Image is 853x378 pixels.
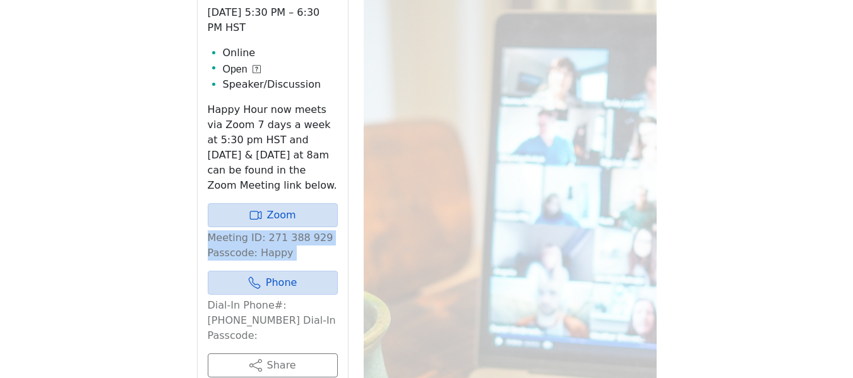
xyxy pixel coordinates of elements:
[223,45,338,61] li: Online
[208,102,338,193] p: Happy Hour now meets via Zoom 7 days a week at 5:30 pm HST and [DATE] & [DATE] at 8am can be foun...
[223,62,261,77] button: Open
[208,271,338,295] a: Phone
[223,62,248,77] span: Open
[223,77,338,92] li: Speaker/Discussion
[208,230,338,261] p: Meeting ID: 271 388 929 Passcode: Happy
[208,5,338,35] p: [DATE] 5:30 PM – 6:30 PM HST
[208,203,338,227] a: Zoom
[208,353,338,377] button: Share
[208,298,338,343] p: Dial-In Phone#: [PHONE_NUMBER] Dial-In Passcode:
